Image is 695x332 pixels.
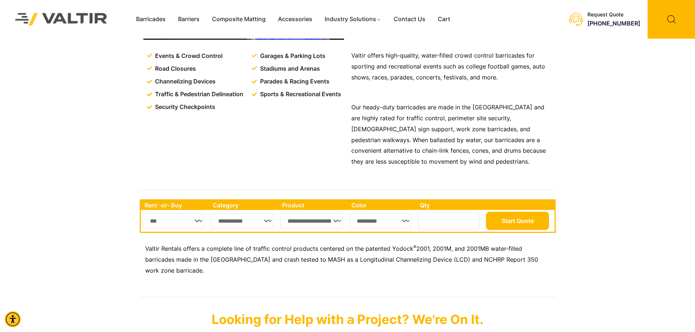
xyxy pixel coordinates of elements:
span: Stadiums and Arenas [258,63,320,74]
th: Category [209,200,278,210]
th: Qty [416,200,484,210]
a: Contact Us [387,14,432,25]
div: Accessibility Menu [5,311,21,327]
a: Barriers [172,14,206,25]
p: Our heady-duty barricades are made in the [GEOGRAPHIC_DATA] and are highly rated for traffic cont... [351,102,552,168]
sup: ® [413,244,416,250]
span: Events & Crowd Control [153,51,223,62]
span: Valtir Rentals offers a complete line of traffic control products centered on the patented Yodock [145,245,413,252]
a: Cart [432,14,456,25]
th: Color [348,200,416,210]
select: Single select [350,213,411,229]
a: Industry Solutions [318,14,387,25]
p: Valtir offers high-quality, water-filled crowd control barricades for sporting and recreational e... [351,50,552,83]
a: Composite Matting [206,14,272,25]
select: Single select [143,213,204,229]
span: 2001, 2001M, and 2001MB water-filled barricades made in the [GEOGRAPHIC_DATA] and crash tested to... [145,245,538,274]
th: Product [278,200,347,210]
span: Garages & Parking Lots [258,51,325,62]
span: Parades & Racing Events [258,76,329,87]
span: Sports & Recreational Events [258,89,341,100]
select: Single select [211,213,273,229]
span: Channelizing Devices [153,76,216,87]
input: Number [418,212,479,230]
select: Single select [280,213,342,229]
p: Looking for Help with a Project? We're On It. [140,312,556,327]
img: Valtir Rentals [5,3,117,35]
span: Road Closures [153,63,196,74]
span: Security Checkpoints [153,102,215,113]
span: Traffic & Pedestrian Delineation [153,89,243,100]
a: Barricades [130,14,172,25]
div: Request Quote [587,12,640,18]
th: Rent -or- Buy [141,200,209,210]
a: Accessories [272,14,318,25]
a: call (888) 496-3625 [587,20,640,27]
button: Start Quote [486,212,549,230]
